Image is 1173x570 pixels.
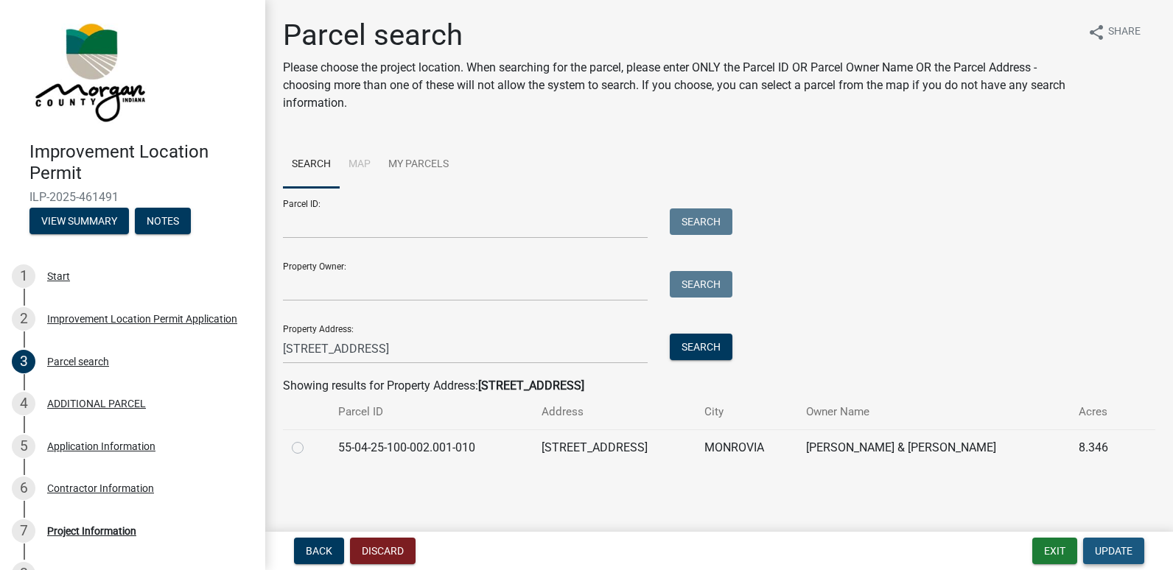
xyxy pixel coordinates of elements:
span: Update [1095,545,1132,557]
button: Discard [350,538,416,564]
button: shareShare [1076,18,1152,46]
div: 3 [12,350,35,373]
div: Project Information [47,526,136,536]
th: Parcel ID [329,395,533,429]
span: Share [1108,24,1141,41]
div: Application Information [47,441,155,451]
button: Search [670,271,732,298]
h1: Parcel search [283,18,1076,53]
button: Back [294,538,344,564]
div: 2 [12,307,35,331]
h4: Improvement Location Permit [29,141,253,184]
th: Address [533,395,696,429]
button: Exit [1032,538,1077,564]
div: 6 [12,476,35,500]
div: 7 [12,519,35,543]
div: Showing results for Property Address: [283,377,1155,395]
a: My Parcels [379,141,458,189]
strong: [STREET_ADDRESS] [478,379,584,393]
a: Search [283,141,340,189]
div: Start [47,271,70,281]
wm-modal-confirm: Notes [135,216,191,228]
wm-modal-confirm: Summary [29,216,129,228]
td: 8.346 [1070,429,1132,465]
button: View Summary [29,208,129,234]
td: MONROVIA [696,429,797,465]
span: ILP-2025-461491 [29,190,236,204]
td: 55-04-25-100-002.001-010 [329,429,533,465]
button: Search [670,334,732,360]
td: [STREET_ADDRESS] [533,429,696,465]
td: [PERSON_NAME] & [PERSON_NAME] [797,429,1071,465]
span: Back [306,545,332,557]
th: Acres [1070,395,1132,429]
p: Please choose the project location. When searching for the parcel, please enter ONLY the Parcel I... [283,59,1076,112]
i: share [1088,24,1105,41]
img: Morgan County, Indiana [29,15,148,126]
button: Update [1083,538,1144,564]
th: Owner Name [797,395,1071,429]
div: Contractor Information [47,483,154,493]
button: Search [670,208,732,235]
div: 4 [12,392,35,415]
div: 5 [12,434,35,458]
div: Improvement Location Permit Application [47,314,237,324]
div: 1 [12,264,35,288]
div: ADDITIONAL PARCEL [47,398,146,409]
th: City [696,395,797,429]
div: Parcel search [47,356,109,367]
button: Notes [135,208,191,234]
